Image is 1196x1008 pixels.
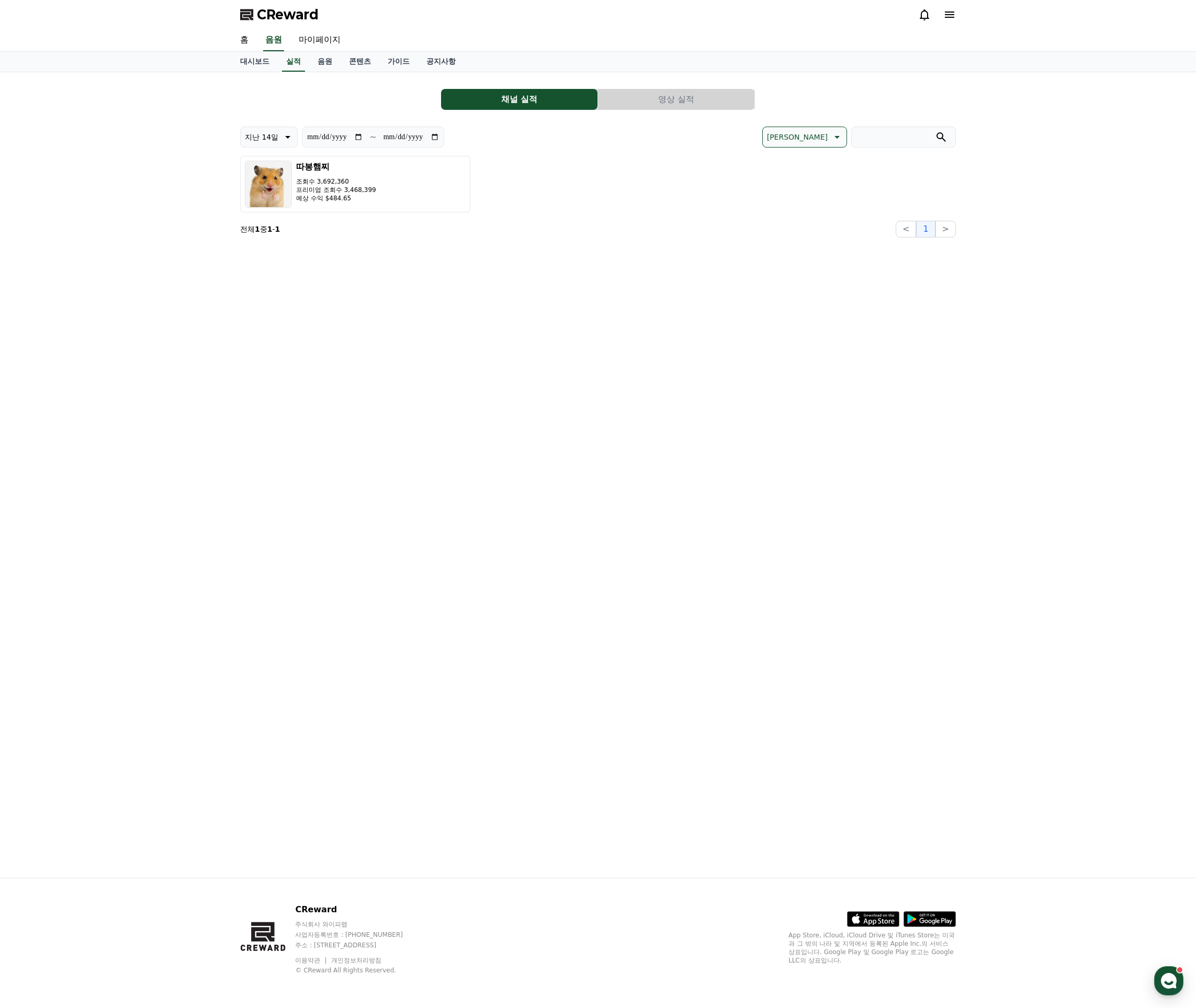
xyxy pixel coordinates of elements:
[245,161,292,208] img: 따봉햄찌
[369,131,376,143] p: ~
[267,225,273,233] strong: 1
[240,224,280,234] p: 전체 중 -
[767,130,828,144] p: [PERSON_NAME]
[762,127,847,148] button: [PERSON_NAME]
[135,332,201,358] a: 설정
[441,89,597,110] button: 채널 실적
[296,186,376,194] p: 프리미엄 조회수 3,468,399
[232,52,278,72] a: 대시보드
[263,29,284,51] a: 음원
[275,225,280,233] strong: 1
[379,52,418,72] a: 가이드
[257,6,319,23] span: CReward
[295,931,423,939] p: 사업자등록번호 : [PHONE_NUMBER]
[33,347,39,356] span: 홈
[296,161,376,173] h3: 따봉햄찌
[935,221,956,237] button: >
[418,52,464,72] a: 공지사항
[240,127,298,148] button: 지난 14일
[296,194,376,202] p: 예상 수익 $484.65
[295,941,423,949] p: 주소 : [STREET_ADDRESS]
[295,957,328,964] a: 이용약관
[598,89,755,110] a: 영상 실적
[295,920,423,928] p: 주식회사 와이피랩
[232,29,257,51] a: 홈
[896,221,916,237] button: <
[331,957,381,964] a: 개인정보처리방침
[295,903,423,916] p: CReward
[255,225,260,233] strong: 1
[240,6,319,23] a: CReward
[341,52,379,72] a: 콘텐츠
[69,332,135,358] a: 대화
[162,347,174,356] span: 설정
[245,130,278,144] p: 지난 14일
[290,29,349,51] a: 마이페이지
[296,177,376,186] p: 조회수 3,692,360
[598,89,754,110] button: 영상 실적
[282,52,305,72] a: 실적
[916,221,935,237] button: 1
[309,52,341,72] a: 음원
[96,348,108,356] span: 대화
[295,966,423,975] p: © CReward All Rights Reserved.
[788,931,956,965] p: App Store, iCloud, iCloud Drive 및 iTunes Store는 미국과 그 밖의 나라 및 지역에서 등록된 Apple Inc.의 서비스 상표입니다. Goo...
[3,332,69,358] a: 홈
[240,156,470,212] button: 따봉햄찌 조회수 3,692,360 프리미엄 조회수 3,468,399 예상 수익 $484.65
